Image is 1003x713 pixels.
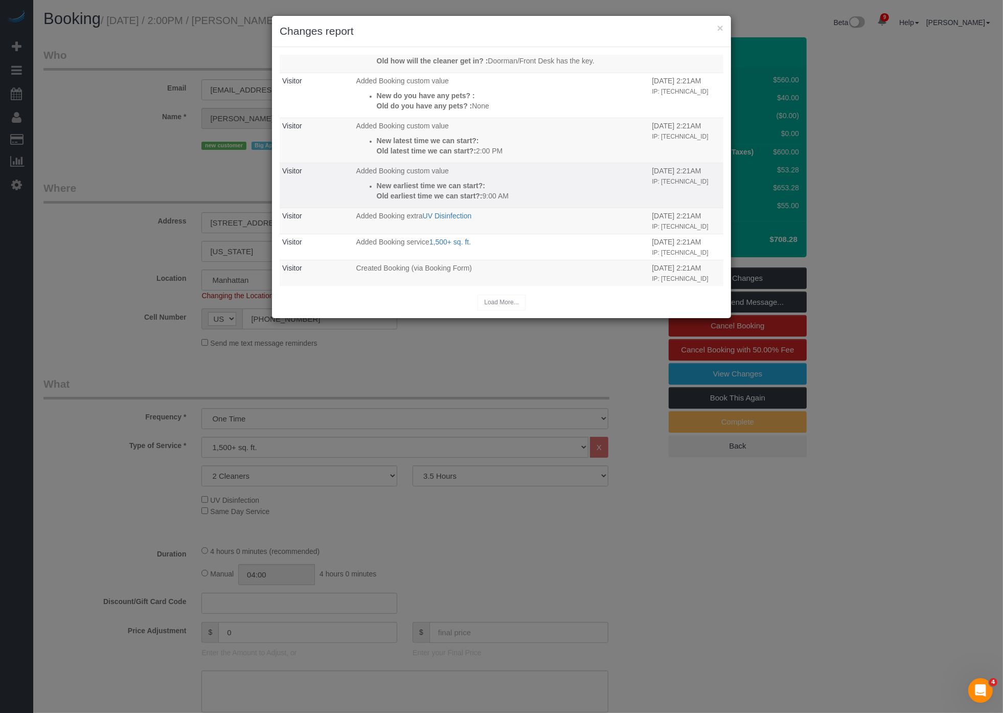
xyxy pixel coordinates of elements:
p: 2:00 PM [377,146,647,156]
strong: New latest time we can start?: [377,137,479,145]
td: When [649,163,723,208]
strong: New earliest time we can start?: [377,182,485,190]
span: 4 [989,678,997,686]
small: IP: [TECHNICAL_ID] [652,249,708,256]
p: None [377,101,647,111]
td: Who [280,73,354,118]
small: IP: [TECHNICAL_ID] [652,133,708,140]
h3: Changes report [280,24,723,39]
a: Visitor [282,264,302,272]
td: What [354,163,650,208]
a: Visitor [282,212,302,220]
a: 1,500+ sq. ft. [429,238,471,246]
td: What [354,260,650,286]
td: Who [280,163,354,208]
a: Visitor [282,122,302,130]
strong: Old latest time we can start?: [377,147,476,155]
td: What [354,208,650,234]
small: IP: [TECHNICAL_ID] [652,223,708,230]
sui-modal: Changes report [272,16,731,318]
td: When [649,118,723,163]
td: What [354,234,650,260]
td: Who [280,118,354,163]
td: What [354,73,650,118]
small: IP: [TECHNICAL_ID] [652,88,708,95]
td: When [649,234,723,260]
span: Added Booking custom value [356,77,449,85]
td: Who [280,208,354,234]
strong: Old how will the cleaner get in? : [377,57,488,65]
span: Added Booking custom value [356,122,449,130]
strong: New how will the cleaner get in? : [377,47,491,55]
span: Added Booking extra [356,212,423,220]
td: When [649,208,723,234]
iframe: Intercom live chat [968,678,993,703]
td: What [354,118,650,163]
td: When [649,73,723,118]
a: Visitor [282,77,302,85]
a: Visitor [282,238,302,246]
td: Who [280,234,354,260]
small: IP: [TECHNICAL_ID] [652,275,708,282]
strong: Old do you have any pets? : [377,102,472,110]
td: When [649,260,723,286]
p: Doorman/Front Desk has the key. [377,56,647,66]
p: 9:00 AM [377,191,647,201]
span: Created Booking (via Booking Form) [356,264,472,272]
small: IP: [TECHNICAL_ID] [652,178,708,185]
button: × [717,23,723,33]
span: Added Booking service [356,238,429,246]
a: Visitor [282,167,302,175]
strong: New do you have any pets? : [377,92,475,100]
a: UV Disinfection [423,212,472,220]
td: Who [280,260,354,286]
strong: Old earliest time we can start?: [377,192,483,200]
span: Added Booking custom value [356,167,449,175]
